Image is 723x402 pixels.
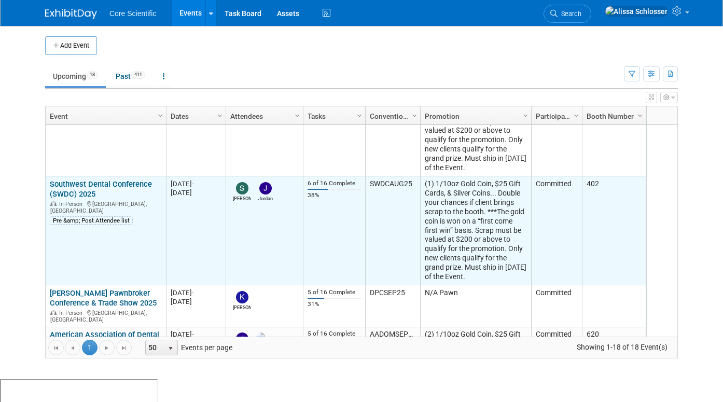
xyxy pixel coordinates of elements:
[354,107,366,123] a: Column Settings
[420,285,531,327] td: N/A Pawn
[171,297,221,306] div: [DATE]
[370,107,413,125] a: Convention Code
[50,288,157,308] a: [PERSON_NAME] Pawnbroker Conference & Trade Show 2025
[50,201,57,206] img: In-Person Event
[308,288,360,296] div: 5 of 16 Complete
[108,66,153,86] a: Past411
[544,5,591,23] a: Search
[233,195,251,202] div: Sam Robinson
[531,176,582,285] td: Committed
[50,179,152,199] a: Southwest Dental Conference (SWDC) 2025
[192,330,194,338] span: -
[256,195,274,202] div: Jordan McCullough
[171,179,221,188] div: [DATE]
[171,188,221,197] div: [DATE]
[365,176,420,285] td: SWDCAUG25
[215,107,226,123] a: Column Settings
[120,344,128,352] span: Go to the last page
[146,340,163,355] span: 50
[50,107,159,125] a: Event
[50,310,57,315] img: In-Person Event
[131,71,145,79] span: 411
[308,179,360,187] div: 6 of 16 Complete
[236,182,248,195] img: Sam Robinson
[59,201,86,207] span: In-Person
[256,332,282,359] img: Morgan Khan
[45,9,97,19] img: ExhibitDay
[572,112,580,120] span: Column Settings
[425,107,524,125] a: Promotion
[216,112,224,120] span: Column Settings
[410,112,419,120] span: Column Settings
[166,344,175,353] span: select
[116,340,132,355] a: Go to the last page
[50,308,161,324] div: [GEOGRAPHIC_DATA], [GEOGRAPHIC_DATA]
[132,340,243,355] span: Events per page
[82,340,98,355] span: 1
[635,107,646,123] a: Column Settings
[636,112,644,120] span: Column Settings
[558,10,581,18] span: Search
[192,180,194,188] span: -
[233,303,251,311] div: Kim Kahlmorgan
[293,112,301,120] span: Column Settings
[45,66,106,86] a: Upcoming18
[50,216,133,225] div: Pre &amp; Post Attendee list
[48,340,64,355] a: Go to the first page
[103,344,111,352] span: Go to the next page
[52,344,60,352] span: Go to the first page
[236,332,248,345] img: Jordan McCullough
[87,71,98,79] span: 18
[365,285,420,327] td: DPCSEP25
[50,330,159,359] a: American Association of Dental Office Management (AADOM) 2025 Conference
[587,107,639,125] a: Booth Number
[520,107,532,123] a: Column Settings
[536,107,575,125] a: Participation
[155,107,166,123] a: Column Settings
[171,330,221,339] div: [DATE]
[99,340,115,355] a: Go to the next page
[259,182,272,195] img: Jordan McCullough
[571,107,582,123] a: Column Settings
[308,300,360,308] div: 31%
[308,330,360,338] div: 5 of 16 Complete
[50,199,161,215] div: [GEOGRAPHIC_DATA], [GEOGRAPHIC_DATA]
[308,107,358,125] a: Tasks
[171,107,219,125] a: Dates
[68,344,77,352] span: Go to the previous page
[192,289,194,297] span: -
[521,112,530,120] span: Column Settings
[156,112,164,120] span: Column Settings
[59,310,86,316] span: In-Person
[567,340,677,354] span: Showing 1-18 of 18 Event(s)
[420,176,531,285] td: (1) 1/10oz Gold Coin, $25 Gift Cards, & Silver Coins... Double your chances if client brings scra...
[292,107,303,123] a: Column Settings
[308,191,360,199] div: 38%
[230,107,296,125] a: Attendees
[45,36,97,55] button: Add Event
[409,107,421,123] a: Column Settings
[582,176,646,285] td: 402
[171,288,221,297] div: [DATE]
[355,112,364,120] span: Column Settings
[236,291,248,303] img: Kim Kahlmorgan
[109,9,156,18] span: Core Scientific
[531,285,582,327] td: Committed
[605,6,668,17] img: Alissa Schlosser
[65,340,80,355] a: Go to the previous page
